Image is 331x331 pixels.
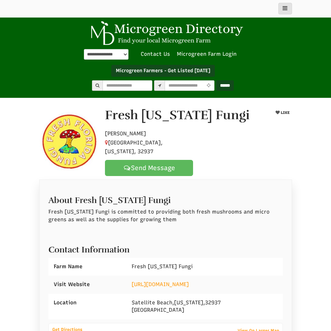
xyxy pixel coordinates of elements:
[205,299,221,306] span: 32937
[48,192,283,205] h2: About Fresh [US_STATE] Fungi
[273,108,292,117] button: LIKE
[205,83,212,88] i: Use Current Location
[132,263,193,270] span: Fresh [US_STATE] Fungi
[84,49,128,63] div: Powered by
[279,110,289,115] span: LIKE
[84,49,128,60] select: Language Translate Widget
[87,21,245,46] img: Microgreen Directory
[48,276,127,293] div: Visit Website
[48,294,127,312] div: Location
[48,242,283,254] h2: Contact Information
[132,281,189,288] a: [URL][DOMAIN_NAME]
[278,3,292,14] button: main_menu
[48,258,127,276] div: Farm Name
[105,140,163,155] span: [GEOGRAPHIC_DATA], [US_STATE], 32937
[39,112,100,173] img: Contact Fresh Florida Fungi
[105,108,250,122] h1: Fresh [US_STATE] Fungi
[48,208,283,223] p: Fresh [US_STATE] Fungi is committed to providing both fresh mushrooms and micro greens as well as...
[105,130,146,137] span: [PERSON_NAME]
[132,299,172,306] span: Satellite Beach
[126,294,283,319] div: , , [GEOGRAPHIC_DATA]
[174,299,203,306] span: [US_STATE]
[105,160,193,176] a: Send Message
[177,50,240,58] a: Microgreen Farm Login
[137,50,173,58] a: Contact Us
[111,65,215,77] a: Microgreen Farmers - Get Listed [DATE]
